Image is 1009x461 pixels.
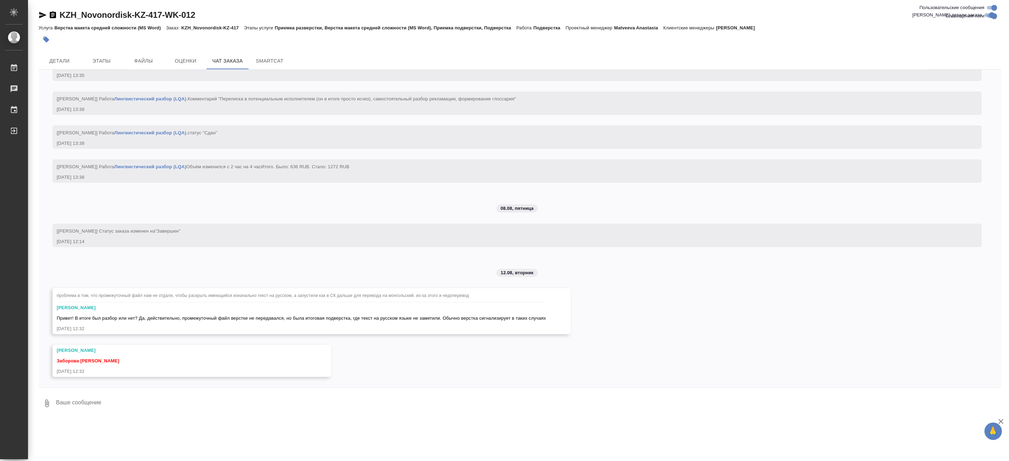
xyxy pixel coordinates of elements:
a: Лингвистический разбор (LQA) [114,130,186,135]
span: [[PERSON_NAME]] Работа . [57,130,217,135]
span: Комментарий "Переписка в потенциальным исполнителем (он в итоге просто исчез), самостоятельный ра... [188,96,516,101]
div: [DATE] 12:32 [57,368,307,375]
span: Файлы [127,57,160,65]
div: [DATE] 13:38 [57,106,957,113]
button: Скопировать ссылку [49,11,57,19]
span: проблема в том, что промежуточный файл нам не отдали, чтобы раскрыть имеющийся изначально текст н... [57,293,469,298]
p: 08.08, пятница [501,205,534,212]
a: Лингвистический разбор (LQA) [114,164,186,169]
span: Пользовательские сообщения [919,4,984,11]
p: Работа [516,25,534,30]
p: 12.08, вторник [501,269,534,276]
p: KZH_Novonordisk-KZ-417 [181,25,244,30]
span: Оценки [169,57,202,65]
a: Лингвистический разбор (LQA) [114,96,186,101]
span: "Завершен" [155,228,180,234]
div: [DATE] 12:14 [57,238,957,245]
span: [[PERSON_NAME]] Работа Объём изменился с 2 час на 4 час [57,164,349,169]
p: Matveeva Anastasia [614,25,663,30]
div: [DATE] 12:32 [57,325,546,332]
a: KZH_Novonordisk-KZ-417-WK-012 [60,10,195,20]
div: [PERSON_NAME] [57,304,546,311]
p: Подверстка [534,25,566,30]
p: [PERSON_NAME] [716,25,760,30]
span: Оповещения-логи [946,13,984,20]
div: [DATE] 13:38 [57,140,957,147]
span: [PERSON_NAME] детали заказа [912,12,982,19]
div: [DATE] 13:38 [57,174,957,181]
span: Чат заказа [211,57,244,65]
p: Заказ: [166,25,181,30]
button: Добавить тэг [39,32,54,47]
p: Проектный менеджер [566,25,614,30]
span: Привет! В итоге был разбор или нет? Да, действительно, промежуточный файл верстке не передавался,... [57,315,546,321]
p: Этапы услуги [244,25,275,30]
div: [PERSON_NAME] [57,347,307,354]
div: [DATE] 13:35 [57,72,957,79]
button: 🙏 [984,423,1002,440]
span: статус "Сдан" [188,130,217,135]
span: SmartCat [253,57,286,65]
span: [[PERSON_NAME]] Статус заказа изменен на [57,228,180,234]
span: Заборова [PERSON_NAME] [57,358,119,363]
p: Услуга [39,25,54,30]
p: Верстка макета средней сложности (MS Word) [54,25,166,30]
span: [[PERSON_NAME]] Работа . [57,96,516,101]
span: Этапы [85,57,118,65]
span: Итого. Было: 636 RUB. Стало: 1272 RUB [261,164,349,169]
span: 🙏 [987,424,999,439]
p: Клиентские менеджеры [663,25,716,30]
span: Детали [43,57,76,65]
p: Приемка разверстки, Верстка макета средней сложности (MS Word), Приемка подверстки, Подверстка [275,25,516,30]
button: Скопировать ссылку для ЯМессенджера [39,11,47,19]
